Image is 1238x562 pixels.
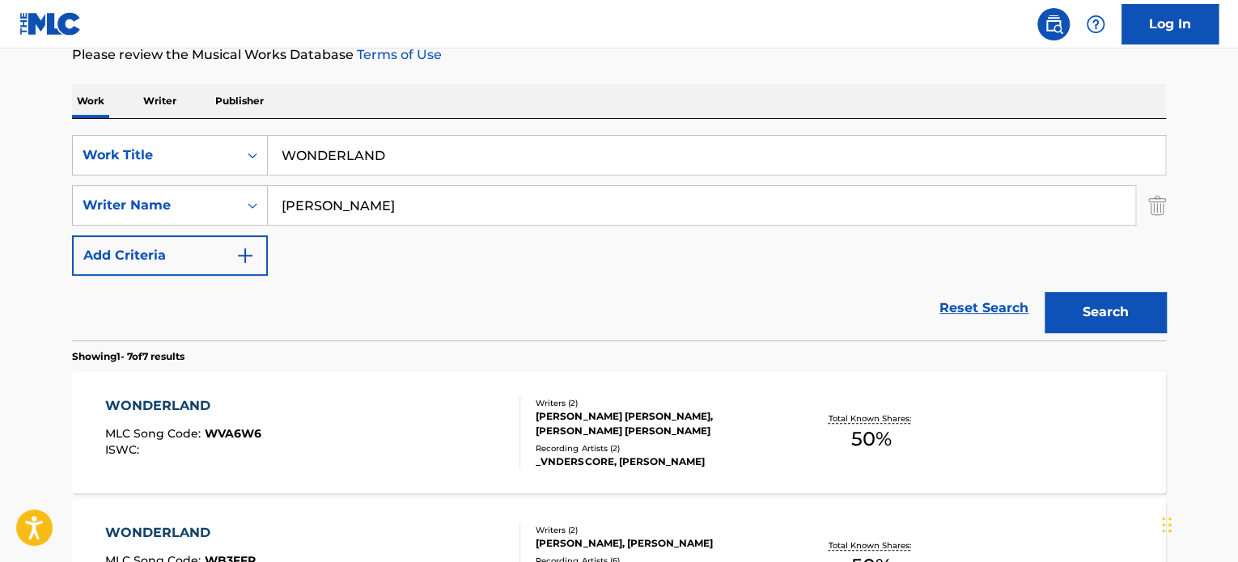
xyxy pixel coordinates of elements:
div: Recording Artists ( 2 ) [536,442,780,454]
div: Writer Name [83,196,228,215]
span: 50 % [851,425,892,454]
img: MLC Logo [19,12,82,36]
div: _VNDERSCORE, [PERSON_NAME] [536,454,780,469]
div: Writers ( 2 ) [536,397,780,409]
p: Please review the Musical Works Database [72,45,1166,65]
div: Writers ( 2 ) [536,524,780,536]
div: Drag [1162,501,1172,549]
a: Reset Search [931,290,1037,326]
span: ISWC : [105,442,143,457]
a: Log In [1121,4,1219,44]
a: Public Search [1037,8,1070,40]
img: search [1044,15,1063,34]
img: help [1086,15,1105,34]
div: WONDERLAND [105,396,261,416]
p: Publisher [210,84,269,118]
p: Total Known Shares: [828,539,914,551]
img: Delete Criterion [1148,185,1166,226]
iframe: Chat Widget [1157,484,1238,562]
button: Add Criteria [72,235,268,276]
form: Search Form [72,135,1166,340]
div: Work Title [83,146,228,165]
div: [PERSON_NAME] [PERSON_NAME], [PERSON_NAME] [PERSON_NAME] [536,409,780,438]
p: Work [72,84,109,118]
span: MLC Song Code : [105,426,205,441]
p: Showing 1 - 7 of 7 results [72,349,184,364]
div: Help [1079,8,1112,40]
button: Search [1045,292,1166,332]
img: 9d2ae6d4665cec9f34b9.svg [235,246,255,265]
p: Total Known Shares: [828,412,914,425]
div: WONDERLAND [105,523,256,543]
p: Writer [138,84,181,118]
div: [PERSON_NAME], [PERSON_NAME] [536,536,780,551]
span: WVA6W6 [205,426,261,441]
a: WONDERLANDMLC Song Code:WVA6W6ISWC:Writers (2)[PERSON_NAME] [PERSON_NAME], [PERSON_NAME] [PERSON_... [72,372,1166,493]
a: Terms of Use [354,47,442,62]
